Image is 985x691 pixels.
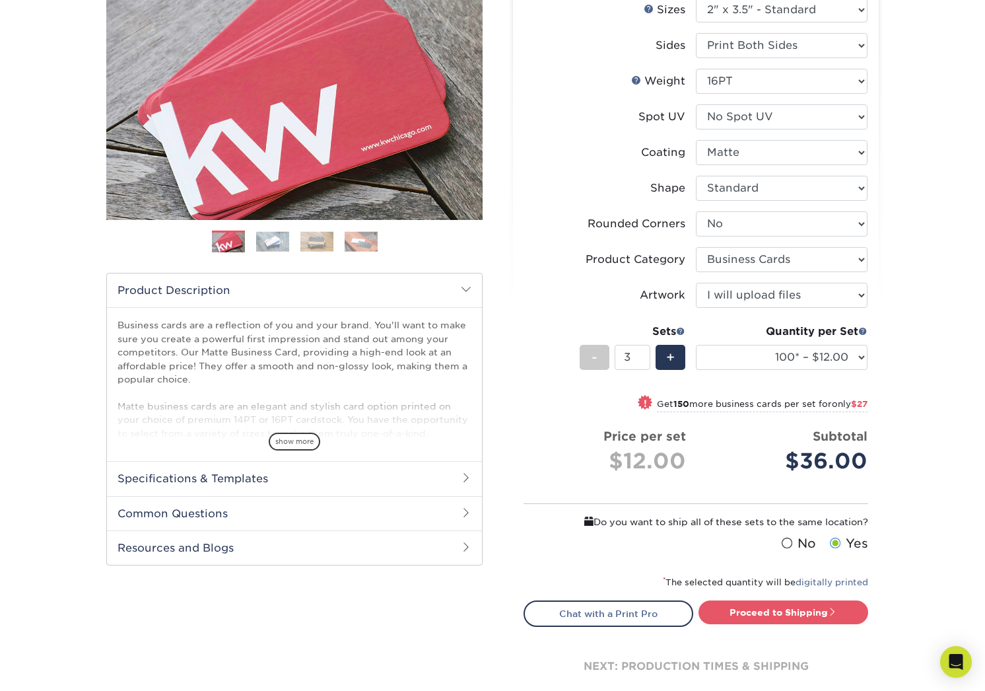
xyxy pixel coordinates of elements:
label: No [778,534,816,553]
div: Weight [631,73,685,89]
span: - [592,347,597,367]
div: Rounded Corners [588,216,685,232]
h2: Specifications & Templates [107,461,482,495]
h2: Resources and Blogs [107,530,482,565]
img: Business Cards 02 [256,231,289,252]
div: Shape [650,180,685,196]
div: $12.00 [534,445,686,477]
a: digitally printed [796,577,868,587]
img: Business Cards 01 [212,226,245,259]
div: Coating [641,145,685,161]
strong: Price per set [603,429,686,443]
span: + [666,347,675,367]
span: show more [269,433,320,451]
div: Product Category [586,252,685,268]
img: Business Cards 03 [300,231,333,252]
strong: 150 [673,399,689,409]
h2: Common Questions [107,496,482,530]
div: Do you want to ship all of these sets to the same location? [524,515,868,529]
small: The selected quantity will be [663,577,868,587]
div: Sizes [644,2,685,18]
div: Sides [656,38,685,54]
a: Chat with a Print Pro [524,600,693,627]
span: only [832,399,867,409]
div: Sets [580,324,685,340]
div: Artwork [640,287,685,303]
small: Get more business cards per set for [657,399,867,412]
h2: Product Description [107,273,482,307]
span: ! [644,396,647,410]
div: Quantity per Set [696,324,867,340]
a: Proceed to Shipping [698,600,868,624]
label: Yes [827,534,868,553]
strong: Subtotal [813,429,867,443]
span: $27 [851,399,867,409]
div: Open Intercom Messenger [940,646,972,678]
img: Business Cards 04 [345,231,378,252]
p: Business cards are a reflection of you and your brand. You'll want to make sure you create a powe... [118,318,471,507]
div: Spot UV [638,109,685,125]
div: $36.00 [706,445,867,477]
